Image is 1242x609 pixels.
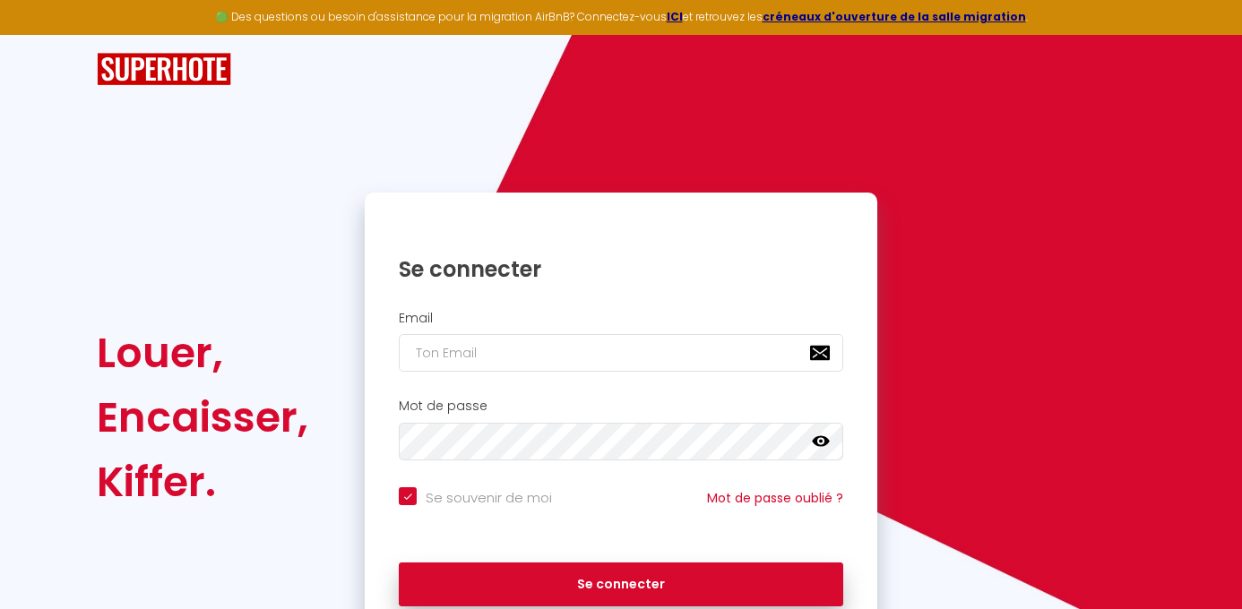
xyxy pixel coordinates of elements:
[399,399,843,414] h2: Mot de passe
[399,311,843,326] h2: Email
[763,9,1026,24] a: créneaux d'ouverture de la salle migration
[97,321,308,385] div: Louer,
[399,255,843,283] h1: Se connecter
[667,9,683,24] a: ICI
[399,562,843,607] button: Se connecter
[707,489,843,507] a: Mot de passe oublié ?
[97,385,308,450] div: Encaisser,
[97,53,231,86] img: SuperHote logo
[399,334,843,372] input: Ton Email
[97,450,308,514] div: Kiffer.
